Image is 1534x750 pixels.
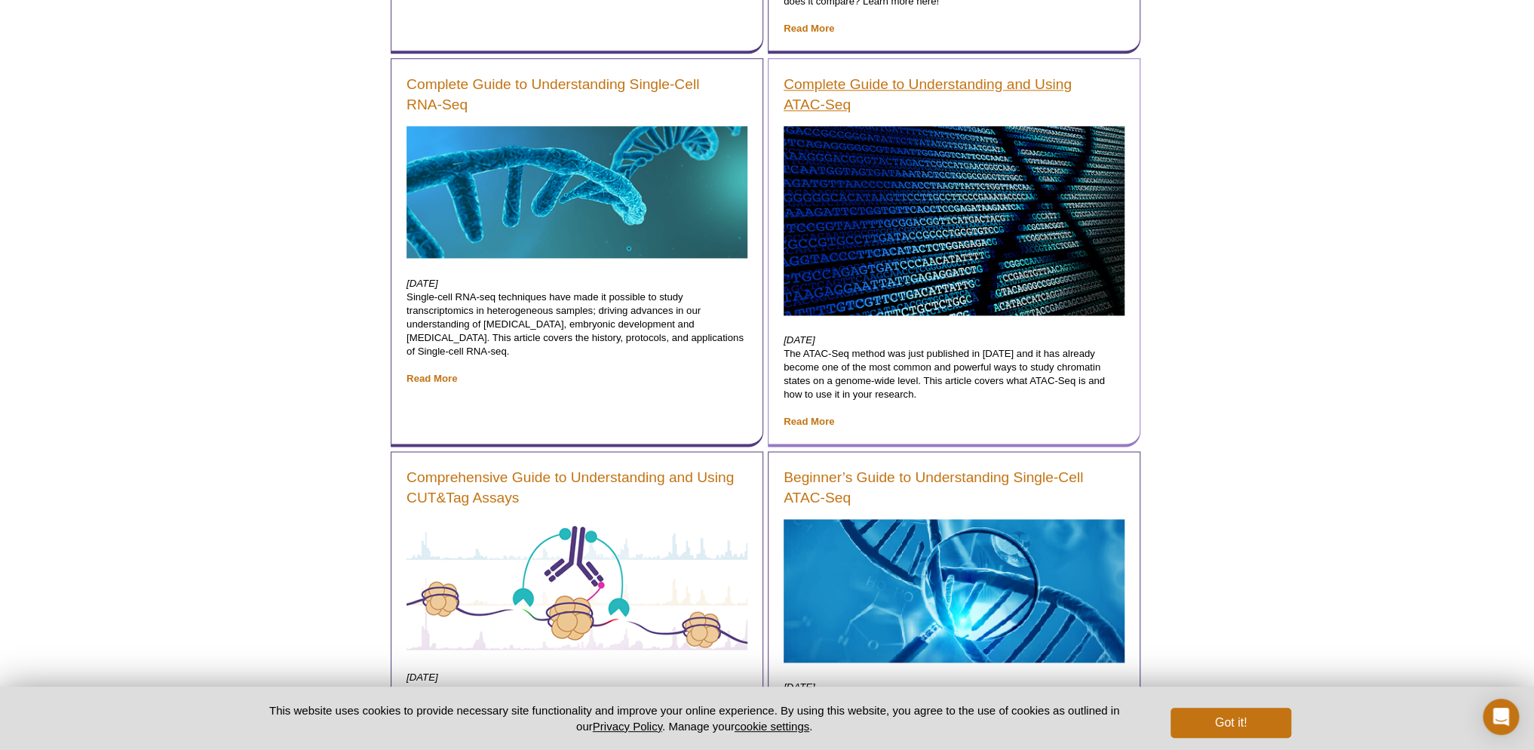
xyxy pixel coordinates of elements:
a: Read More [784,23,834,34]
p: This website uses cookies to provide necessary site functionality and improve your online experie... [243,702,1146,734]
a: Comprehensive Guide to Understanding and Using CUT&Tag Assays [407,467,747,508]
img: ATAC-Seq [784,126,1124,315]
a: Read More [784,416,834,427]
a: Privacy Policy [593,720,662,733]
em: [DATE] [784,681,815,693]
p: Single-cell RNA-seq techniques have made it possible to study transcriptomics in heterogeneous sa... [407,277,747,386]
a: Beginner’s Guide to Understanding Single-Cell ATAC-Seq [784,467,1124,508]
img: Single-Cell ATAC-Seq Guide [784,519,1124,662]
a: Read More [407,373,457,384]
button: cookie settings [735,720,809,733]
a: Complete Guide to Understanding Single‑Cell RNA‑Seq [407,74,747,115]
img: ATAC-Seq [407,126,747,259]
img: What is CUT&Tag and How Does it Work? [407,519,747,652]
button: Got it! [1170,708,1291,738]
p: The ATAC-Seq method was just published in [DATE] and it has already become one of the most common... [784,334,1124,429]
em: [DATE] [784,334,815,346]
div: Open Intercom Messenger [1483,699,1519,735]
a: Complete Guide to Understanding and Using ATAC‑Seq [784,74,1124,115]
em: [DATE] [407,672,438,683]
em: [DATE] [407,278,438,289]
